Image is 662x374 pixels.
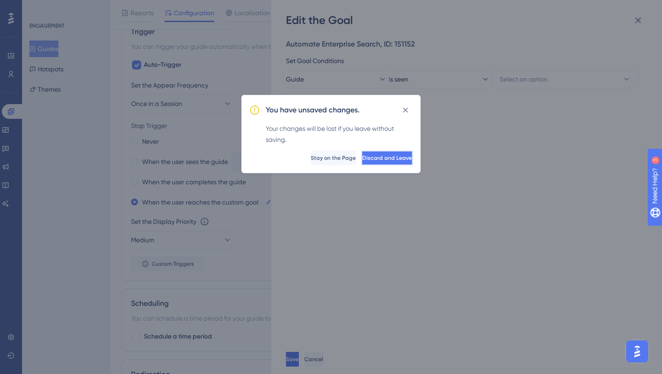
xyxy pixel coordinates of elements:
[266,105,360,116] h2: You have unsaved changes.
[311,154,356,162] span: Stay on the Page
[64,5,67,12] div: 3
[362,154,412,162] span: Discard and Leave
[22,2,57,13] span: Need Help?
[623,338,651,365] iframe: UserGuiding AI Assistant Launcher
[266,123,413,145] div: Your changes will be lost if you leave without saving.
